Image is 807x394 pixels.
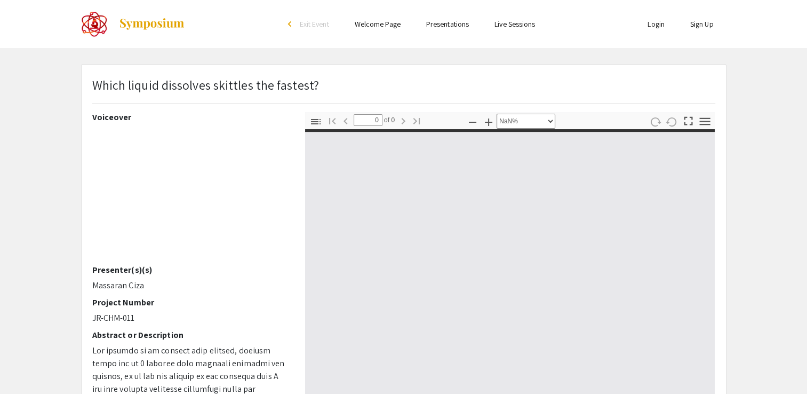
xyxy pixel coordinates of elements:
[679,112,697,128] button: Switch to Presentation Mode
[92,297,289,308] h2: Project Number
[337,113,355,128] button: Previous Page
[92,330,289,340] h2: Abstract or Description
[92,265,289,275] h2: Presenter(s)(s)
[426,19,469,29] a: Presentations
[118,18,185,30] img: Symposium by ForagerOne
[690,19,714,29] a: Sign Up
[92,279,289,292] p: Massaran Ciza
[8,346,45,386] iframe: Chat
[497,114,555,129] select: Zoom
[394,113,412,128] button: Next Page
[662,114,681,129] button: Rotate Counterclockwise
[323,113,341,128] button: Go to First Page
[307,114,325,129] button: Toggle Sidebar
[92,312,289,325] p: JR-CHM-011
[92,112,289,122] h2: Voiceover
[696,114,714,129] button: Tools
[355,19,401,29] a: Welcome Page
[81,11,108,37] img: The 2022 CoorsTek Denver Metro Regional Science and Engineering Fair
[646,114,664,129] button: Rotate Clockwise
[408,113,426,128] button: Go to Last Page
[81,11,185,37] a: The 2022 CoorsTek Denver Metro Regional Science and Engineering Fair
[480,114,498,129] button: Zoom In
[300,19,329,29] span: Exit Event
[648,19,665,29] a: Login
[92,75,319,94] p: Which liquid dissolves skittles the fastest?
[464,114,482,129] button: Zoom Out
[382,114,395,126] span: of 0
[288,21,294,27] div: arrow_back_ios
[494,19,535,29] a: Live Sessions
[354,114,382,126] input: Page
